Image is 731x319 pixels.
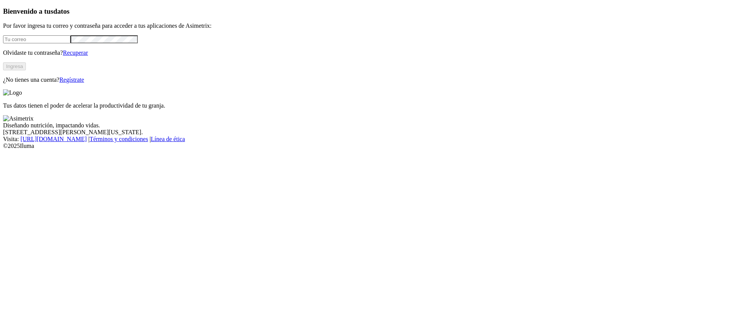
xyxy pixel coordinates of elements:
a: Recuperar [63,49,88,56]
div: [STREET_ADDRESS][PERSON_NAME][US_STATE]. [3,129,728,136]
p: Tus datos tienen el poder de acelerar la productividad de tu granja. [3,102,728,109]
div: Diseñando nutrición, impactando vidas. [3,122,728,129]
a: Términos y condiciones [89,136,148,142]
div: © 2025 Iluma [3,143,728,149]
a: Regístrate [59,76,84,83]
p: ¿No tienes una cuenta? [3,76,728,83]
button: Ingresa [3,62,26,70]
a: Línea de ética [151,136,185,142]
div: Visita : | | [3,136,728,143]
img: Asimetrix [3,115,34,122]
span: datos [53,7,70,15]
img: Logo [3,89,22,96]
a: [URL][DOMAIN_NAME] [21,136,87,142]
p: Por favor ingresa tu correo y contraseña para acceder a tus aplicaciones de Asimetrix: [3,22,728,29]
p: Olvidaste tu contraseña? [3,49,728,56]
input: Tu correo [3,35,70,43]
h3: Bienvenido a tus [3,7,728,16]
